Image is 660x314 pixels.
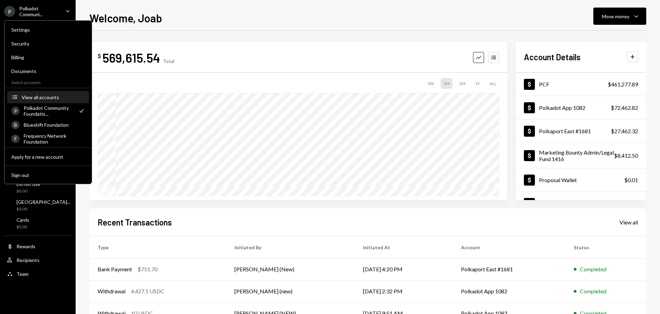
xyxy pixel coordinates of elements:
div: Completed [580,287,606,295]
th: Status [565,236,646,258]
a: BBlueshift Foundation [7,118,89,131]
td: Polkaport East #1681 [453,258,565,280]
a: Rewards [4,240,71,252]
div: 1M [441,78,452,89]
div: Frequency Network Foundation [24,133,85,145]
div: P [11,107,20,115]
div: $ [98,53,101,60]
div: Proposal Wallet [539,177,577,183]
div: 4,427.5 USDC [131,287,164,295]
a: Settings [7,23,89,36]
div: Security [11,41,85,46]
div: Apply for a new account [11,154,85,160]
div: Documents [11,68,85,74]
div: $0.00 [624,199,638,208]
div: Polkaport East #1681 [539,128,591,134]
div: Team [16,271,29,277]
div: Total [163,58,174,64]
div: Polkadot Community Foundatio... [24,105,74,117]
td: [DATE] 2:32 PM [355,280,453,302]
a: [GEOGRAPHIC_DATA]...$0.00 [4,197,73,213]
div: $0.00 [16,188,40,194]
th: Type [89,236,226,258]
th: Initiated By [226,236,355,258]
div: $0.00 [16,206,70,212]
td: [DATE] 4:20 PM [355,258,453,280]
div: Sign out [11,172,85,178]
button: Move money [593,8,646,25]
div: 3M [456,78,468,89]
a: Polkaport East #1681$27,462.32 [516,119,646,143]
div: F [11,135,20,143]
div: PCF [539,81,549,87]
div: 569,615.54 [102,50,160,65]
td: [PERSON_NAME] (new) [226,280,355,302]
div: Switch accounts [4,78,92,85]
button: Apply for a new account [7,151,89,163]
button: View all accounts [7,91,89,104]
h2: Recent Transactions [98,217,172,228]
div: 1W [425,78,437,89]
div: $0.01 [624,176,638,184]
a: $0.00 [516,192,646,215]
div: Bank Payment [98,265,132,273]
div: View all [619,219,638,226]
a: Marketing Bounty Admin/Legal Fund 1416$8,412.50 [516,143,646,168]
div: View all accounts [22,94,85,100]
td: Polkadot App 1082 [453,280,565,302]
div: Blueshift Foundation [24,122,85,128]
a: Proposal Wallet$0.01 [516,168,646,191]
div: $461,277.89 [608,80,638,88]
div: Completed [580,265,606,273]
div: B [11,121,20,129]
a: Billing [7,51,89,63]
h1: Welcome, Joab [89,11,162,25]
a: Recipients [4,254,71,266]
a: Security [7,37,89,50]
a: Cards$0.00 [4,215,71,231]
div: Polkadot App 1082 [539,104,585,111]
a: PCF$461,277.89 [516,73,646,96]
div: $27,462.32 [611,127,638,135]
div: $72,462.82 [611,104,638,112]
div: P [4,6,15,17]
h2: Account Details [524,51,581,63]
div: Withdrawal [98,287,125,295]
div: Move money [602,13,629,20]
div: Rewards [16,243,35,249]
a: Team [4,268,71,280]
th: Initiated At [355,236,453,258]
td: [PERSON_NAME] (New) [226,258,355,280]
div: 1Y [472,78,483,89]
a: Do not use$0.00 [4,179,71,196]
div: Cards [16,217,29,223]
div: ALL [487,78,499,89]
a: Polkadot App 1082$72,462.82 [516,96,646,119]
div: $751.70 [137,265,157,273]
a: Documents [7,65,89,77]
div: [GEOGRAPHIC_DATA]... [16,199,70,205]
div: Billing [11,54,85,60]
div: $0.00 [16,224,29,230]
a: View all [619,218,638,226]
a: FFrequency Network Foundation [7,132,89,145]
button: Sign out [7,169,89,181]
div: $8,412.50 [614,151,638,160]
div: Recipients [16,257,40,263]
th: Account [453,236,565,258]
div: Polkadot Communi... [19,6,60,17]
div: Settings [11,27,85,33]
div: Marketing Bounty Admin/Legal Fund 1416 [539,149,614,162]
